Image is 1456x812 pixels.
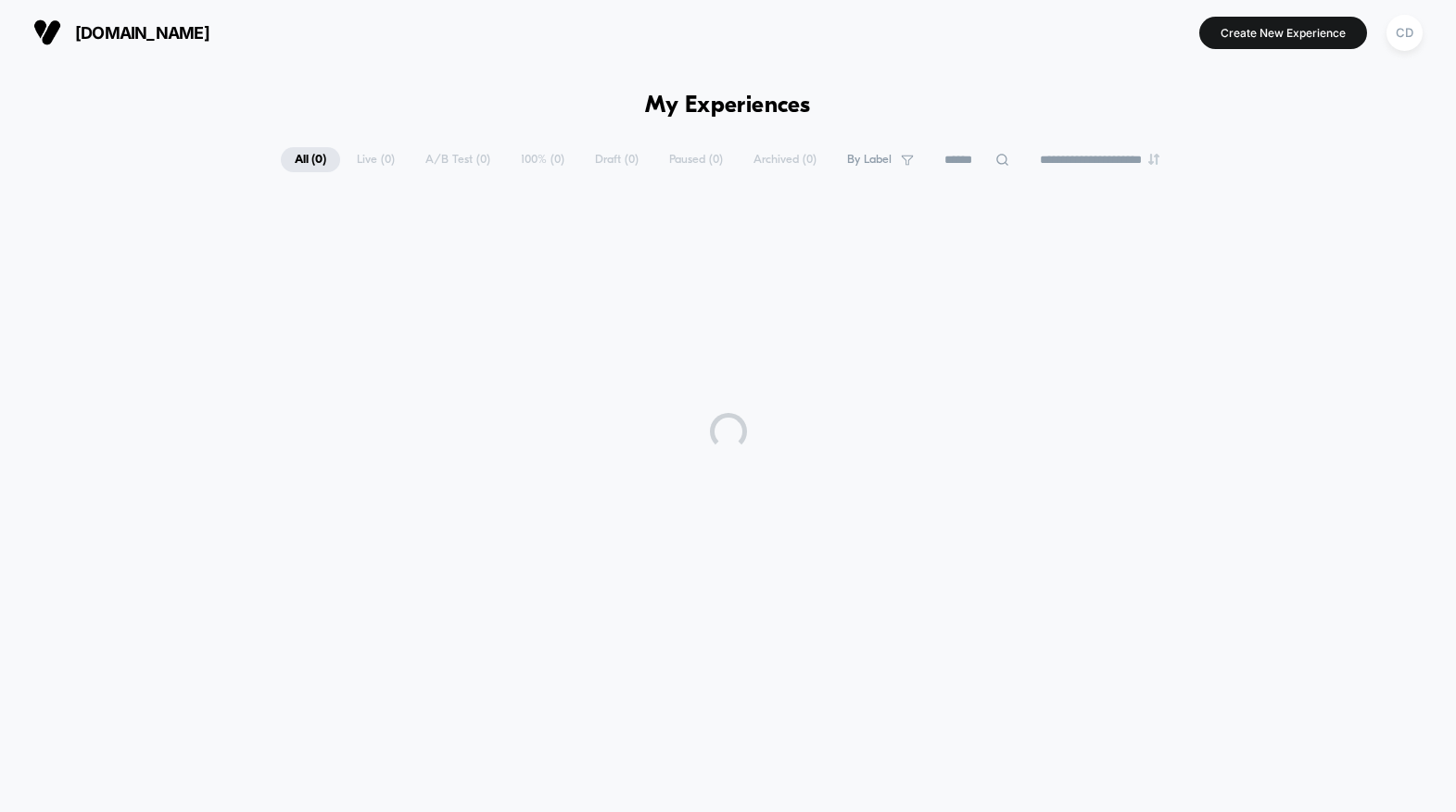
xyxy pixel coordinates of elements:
div: CD [1386,15,1423,51]
span: All ( 0 ) [281,147,340,172]
button: [DOMAIN_NAME] [28,18,215,47]
button: Create New Experience [1199,17,1367,49]
h1: My Experiences [645,93,811,119]
img: Visually logo [33,19,61,46]
button: CD [1381,14,1428,52]
span: [DOMAIN_NAME] [75,23,209,43]
img: end [1148,154,1159,165]
span: By Label [847,153,892,167]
